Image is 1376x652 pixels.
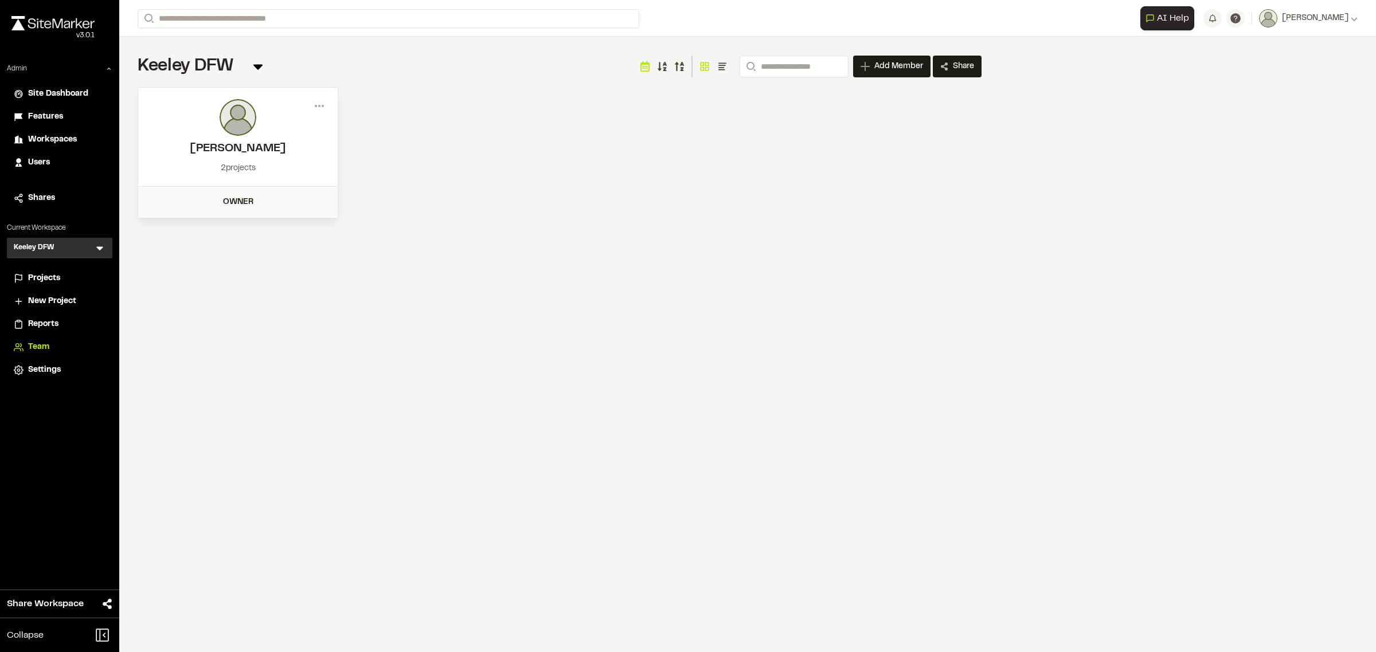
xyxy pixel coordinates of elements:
[14,133,105,146] a: Workspaces
[28,318,58,331] span: Reports
[1157,11,1189,25] span: AI Help
[28,133,77,146] span: Workspaces
[28,192,55,205] span: Shares
[14,364,105,376] a: Settings
[28,88,88,100] span: Site Dashboard
[14,318,105,331] a: Reports
[28,341,49,354] span: Team
[740,56,760,77] button: Search
[145,196,331,209] div: Owner
[874,61,923,72] span: Add Member
[150,162,326,175] div: 2 projects
[1140,6,1199,30] div: Open AI Assistant
[1282,12,1348,25] span: [PERSON_NAME]
[28,272,60,285] span: Projects
[14,111,105,123] a: Features
[28,111,63,123] span: Features
[14,242,54,254] h3: Keeley DFW
[1259,9,1358,28] button: [PERSON_NAME]
[14,192,105,205] a: Shares
[953,61,974,72] span: Share
[28,156,50,169] span: Users
[14,295,105,308] a: New Project
[220,99,256,136] img: photo
[7,597,84,611] span: Share Workspace
[1140,6,1194,30] button: Open AI Assistant
[14,156,105,169] a: Users
[14,341,105,354] a: Team
[138,9,158,28] button: Search
[7,629,44,642] span: Collapse
[7,64,27,74] p: Admin
[14,272,105,285] a: Projects
[11,16,95,30] img: rebrand.png
[138,59,234,74] span: Keeley DFW
[7,223,112,233] p: Current Workspace
[28,364,61,376] span: Settings
[14,88,105,100] a: Site Dashboard
[28,295,76,308] span: New Project
[1259,9,1277,28] img: User
[11,30,95,41] div: Oh geez...please don't...
[150,140,326,158] h2: Jacob Hill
